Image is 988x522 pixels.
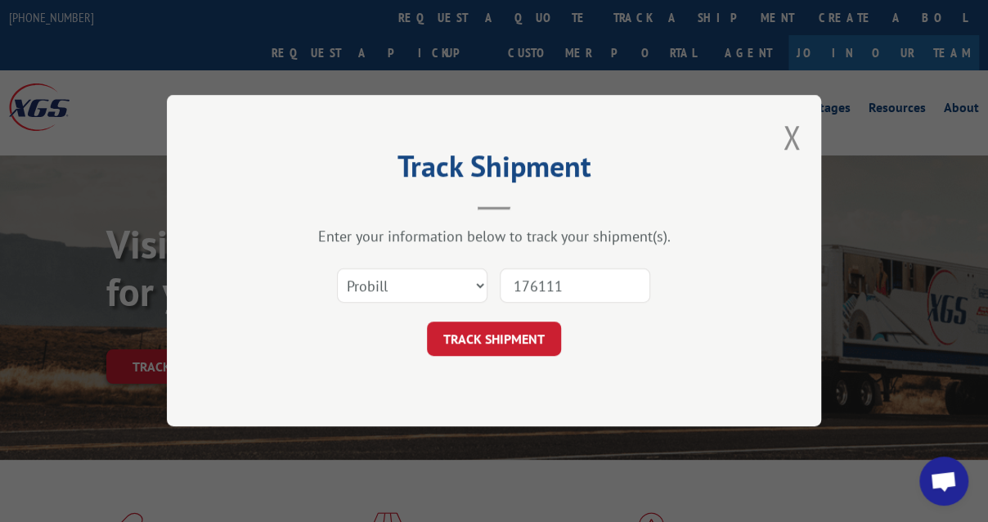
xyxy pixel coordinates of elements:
[427,322,561,357] button: TRACK SHIPMENT
[249,155,739,186] h2: Track Shipment
[919,457,968,506] div: Open chat
[500,269,650,304] input: Number(s)
[249,227,739,246] div: Enter your information below to track your shipment(s).
[783,115,801,159] button: Close modal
